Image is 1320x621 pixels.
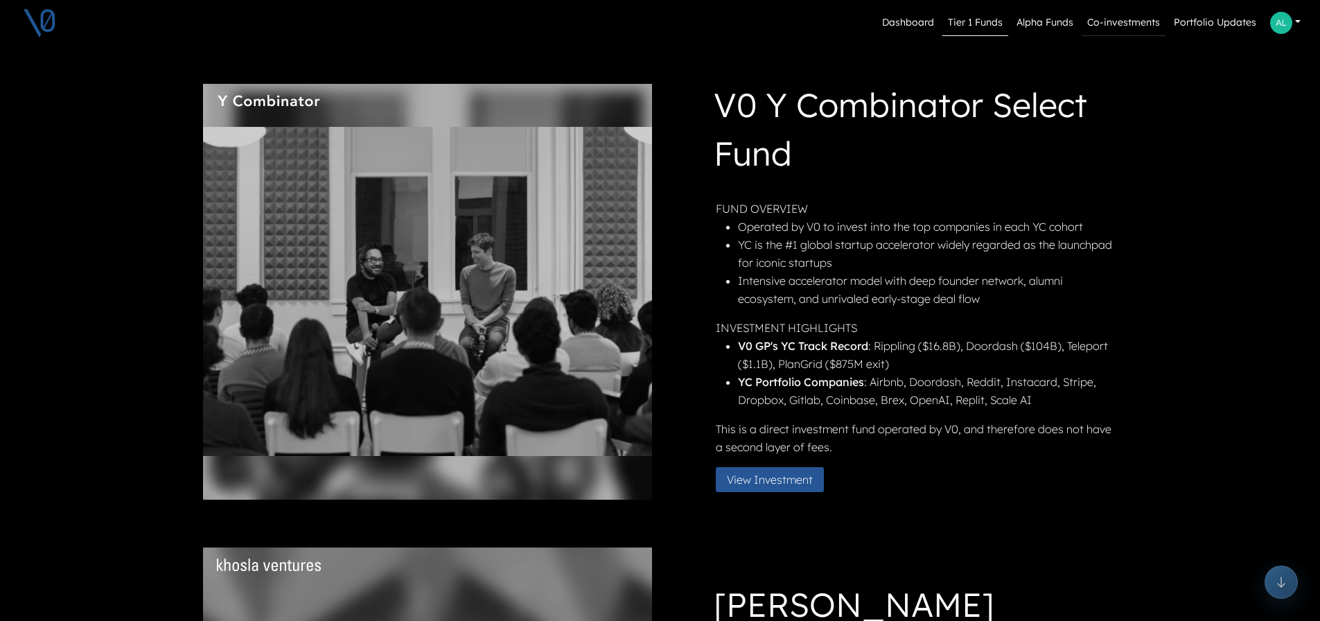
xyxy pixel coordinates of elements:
[714,80,1115,183] h1: V0 Y Combinator Select Fund
[877,10,940,36] a: Dashboard
[1168,10,1262,36] a: Portfolio Updates
[738,337,1115,373] li: : Rippling ($16.8B), Doordash ($104B), Teleport ($1.1B), PlanGrid ($875M exit)
[716,471,835,485] a: View Investment
[217,559,321,571] img: Fund Logo
[217,95,321,108] img: Fund Logo
[716,200,1115,218] p: FUND OVERVIEW
[738,236,1115,272] li: YC is the #1 global startup accelerator widely regarded as the launchpad for iconic startups
[738,272,1115,308] li: Intensive accelerator model with deep founder network, alumni ecosystem, and unrivaled early-stag...
[1082,10,1165,36] a: Co-investments
[716,319,1115,337] p: INVESTMENT HIGHLIGHTS
[716,420,1115,456] p: This is a direct investment fund operated by V0, and therefore does not have a second layer of fees.
[942,10,1008,36] a: Tier 1 Funds
[203,84,652,500] img: yc.png
[22,6,57,40] img: V0 logo
[716,467,824,492] button: View Investment
[738,373,1115,409] li: : Airbnb, Doordash, Reddit, Instacard, Stripe, Dropbox, Gitlab, Coinbase, Brex, OpenAI, Replit, S...
[1270,12,1292,34] img: Profile
[1011,10,1079,36] a: Alpha Funds
[738,375,864,389] strong: YC Portfolio Companies
[738,218,1115,236] li: Operated by V0 to invest into the top companies in each YC cohort
[738,339,868,353] strong: V0 GP's YC Track Record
